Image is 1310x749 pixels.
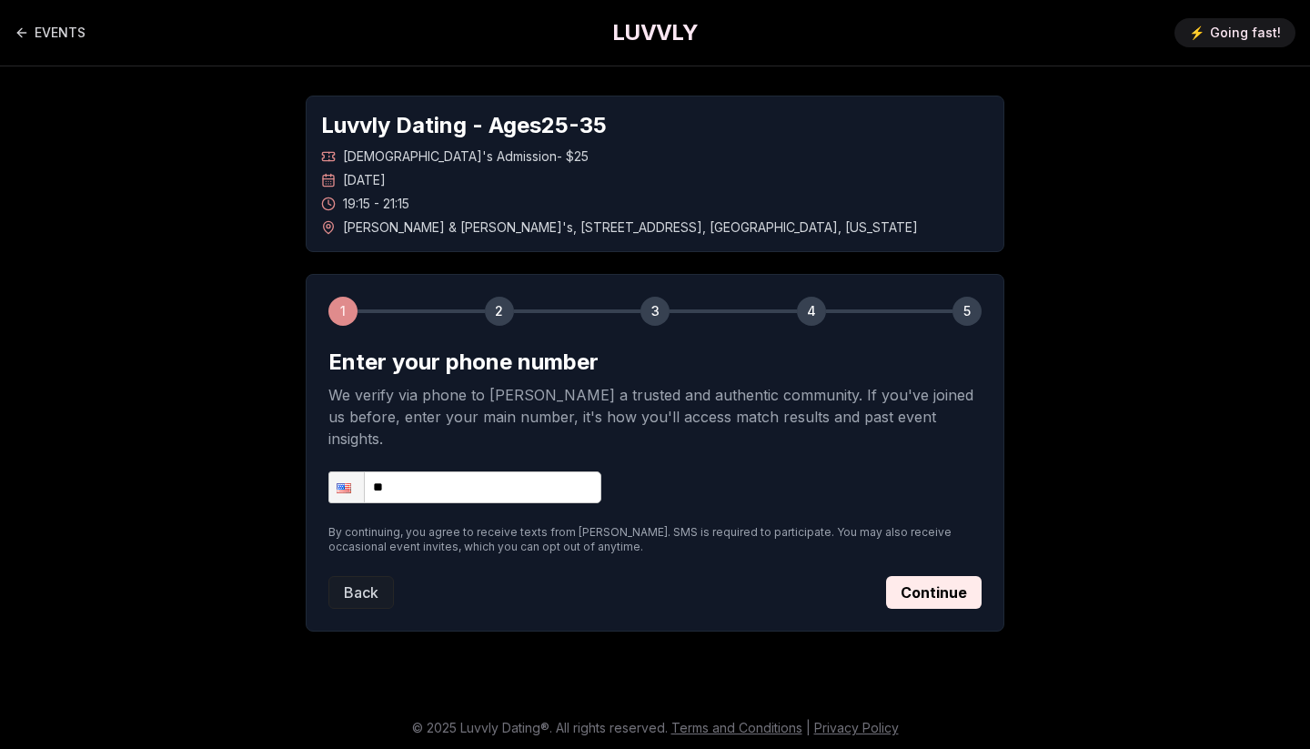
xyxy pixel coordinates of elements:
[952,297,982,326] div: 5
[612,18,698,47] a: LUVVLY
[329,472,364,502] div: United States: + 1
[886,576,982,609] button: Continue
[797,297,826,326] div: 4
[328,297,358,326] div: 1
[343,171,386,189] span: [DATE]
[671,720,802,735] a: Terms and Conditions
[485,297,514,326] div: 2
[328,525,982,554] p: By continuing, you agree to receive texts from [PERSON_NAME]. SMS is required to participate. You...
[328,384,982,450] p: We verify via phone to [PERSON_NAME] a trusted and authentic community. If you've joined us befor...
[328,576,394,609] button: Back
[343,195,409,213] span: 19:15 - 21:15
[343,147,589,166] span: [DEMOGRAPHIC_DATA]'s Admission - $25
[1189,24,1204,42] span: ⚡️
[1210,24,1281,42] span: Going fast!
[15,15,86,51] a: Back to events
[321,111,989,140] h1: Luvvly Dating - Ages 25 - 35
[343,218,918,237] span: [PERSON_NAME] & [PERSON_NAME]'s , [STREET_ADDRESS] , [GEOGRAPHIC_DATA] , [US_STATE]
[814,720,899,735] a: Privacy Policy
[640,297,670,326] div: 3
[328,348,982,377] h2: Enter your phone number
[806,720,811,735] span: |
